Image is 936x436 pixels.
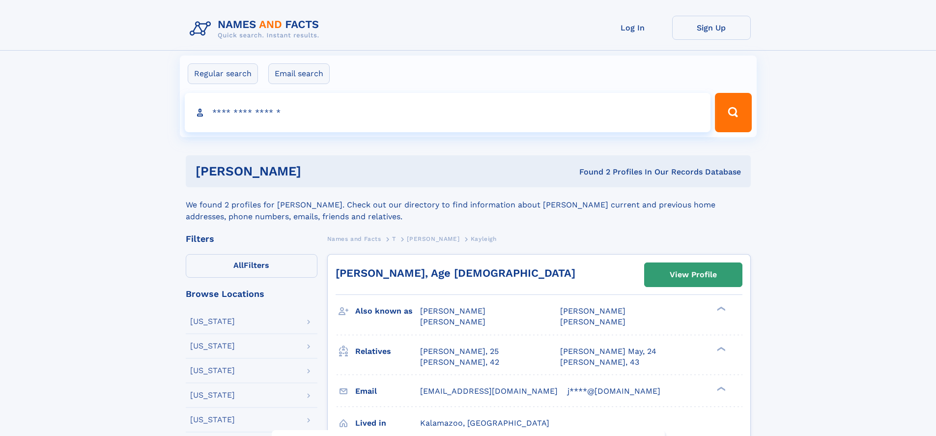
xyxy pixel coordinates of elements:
[560,317,625,326] span: [PERSON_NAME]
[336,267,575,279] a: [PERSON_NAME], Age [DEMOGRAPHIC_DATA]
[186,254,317,278] label: Filters
[560,357,639,368] a: [PERSON_NAME], 43
[355,383,420,400] h3: Email
[714,346,726,352] div: ❯
[407,235,459,242] span: [PERSON_NAME]
[420,346,499,357] a: [PERSON_NAME], 25
[327,233,381,245] a: Names and Facts
[355,415,420,432] h3: Lived in
[185,93,711,132] input: search input
[560,306,625,316] span: [PERSON_NAME]
[190,342,235,350] div: [US_STATE]
[715,93,751,132] button: Search Button
[672,16,751,40] a: Sign Up
[420,317,485,326] span: [PERSON_NAME]
[420,418,549,428] span: Kalamazoo, [GEOGRAPHIC_DATA]
[407,233,459,245] a: [PERSON_NAME]
[186,234,317,243] div: Filters
[670,263,717,286] div: View Profile
[233,261,244,270] span: All
[190,318,235,325] div: [US_STATE]
[392,233,396,245] a: T
[471,235,497,242] span: Kayleigh
[714,385,726,392] div: ❯
[190,416,235,424] div: [US_STATE]
[186,187,751,223] div: We found 2 profiles for [PERSON_NAME]. Check out our directory to find information about [PERSON_...
[560,346,656,357] a: [PERSON_NAME] May, 24
[188,63,258,84] label: Regular search
[196,165,440,177] h1: [PERSON_NAME]
[594,16,672,40] a: Log In
[355,343,420,360] h3: Relatives
[190,391,235,399] div: [US_STATE]
[186,16,327,42] img: Logo Names and Facts
[268,63,330,84] label: Email search
[190,367,235,375] div: [US_STATE]
[186,290,317,298] div: Browse Locations
[420,306,485,316] span: [PERSON_NAME]
[392,235,396,242] span: T
[355,303,420,320] h3: Also known as
[440,167,741,177] div: Found 2 Profiles In Our Records Database
[420,357,499,368] a: [PERSON_NAME], 42
[645,263,742,287] a: View Profile
[420,386,558,396] span: [EMAIL_ADDRESS][DOMAIN_NAME]
[714,306,726,312] div: ❯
